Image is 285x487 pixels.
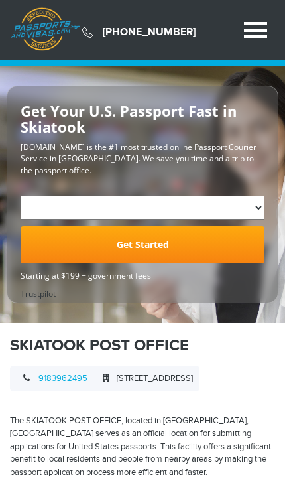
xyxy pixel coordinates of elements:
[11,7,80,54] a: Passports & [DOMAIN_NAME]
[96,373,193,383] span: [STREET_ADDRESS]
[21,288,56,299] a: Trustpilot
[21,141,264,175] p: [DOMAIN_NAME] is the #1 most trusted online Passport Courier Service in [GEOGRAPHIC_DATA]. We sav...
[10,366,199,392] div: |
[10,336,275,356] h1: SKIATOOK POST OFFICE
[38,373,87,383] a: 9183962495
[21,103,264,135] h2: Get Your U.S. Passport Fast in Skiatook
[21,270,264,281] span: Starting at $199 + government fees
[10,415,275,480] p: The SKIATOOK POST OFFICE, located in [GEOGRAPHIC_DATA], [GEOGRAPHIC_DATA] serves as an official l...
[21,226,264,263] a: Get Started
[103,26,196,38] a: [PHONE_NUMBER]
